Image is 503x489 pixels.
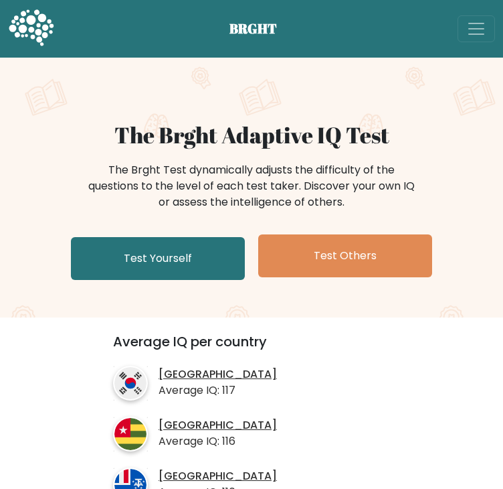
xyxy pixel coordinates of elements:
a: [GEOGRAPHIC_DATA] [159,470,277,484]
img: country [113,417,148,451]
p: Average IQ: 117 [159,382,277,399]
img: country [113,366,148,401]
a: Test Yourself [71,237,245,280]
button: Toggle navigation [458,15,495,42]
h3: Average IQ per country [113,334,390,360]
div: The Brght Test dynamically adjusts the difficulty of the questions to the level of each test take... [84,162,419,210]
a: [GEOGRAPHIC_DATA] [159,368,277,382]
a: Test Others [258,234,432,277]
a: [GEOGRAPHIC_DATA] [159,419,277,433]
p: Average IQ: 116 [159,433,277,449]
span: BRGHT [229,19,294,39]
h1: The Brght Adaptive IQ Test [8,122,495,149]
